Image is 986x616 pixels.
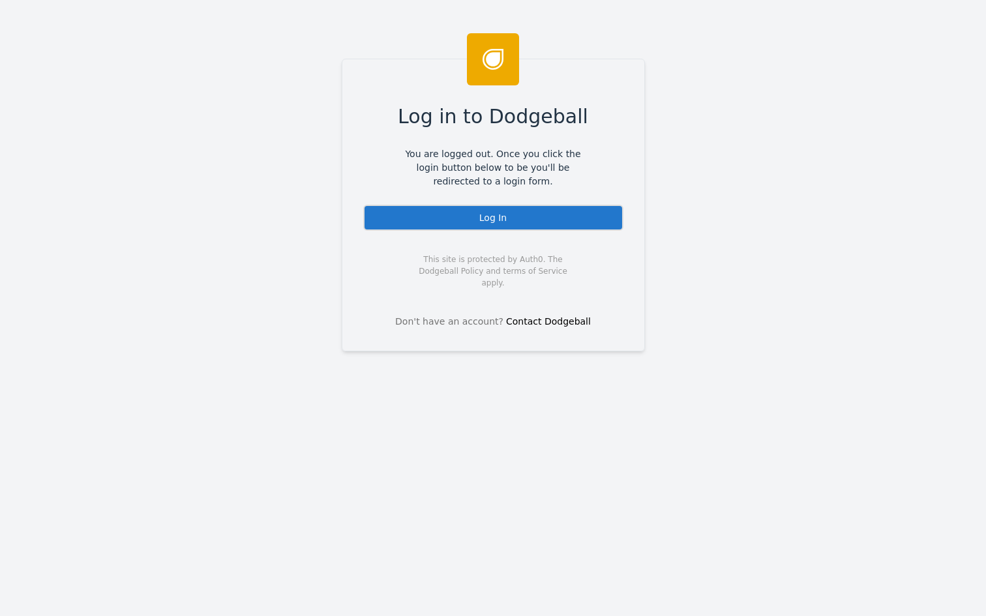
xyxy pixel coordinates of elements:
a: Contact Dodgeball [506,316,591,327]
span: This site is protected by Auth0. The Dodgeball Policy and terms of Service apply. [408,254,579,289]
div: Log In [363,205,623,231]
span: Log in to Dodgeball [398,102,588,131]
span: Don't have an account? [395,315,503,329]
span: You are logged out. Once you click the login button below to be you'll be redirected to a login f... [396,147,591,188]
